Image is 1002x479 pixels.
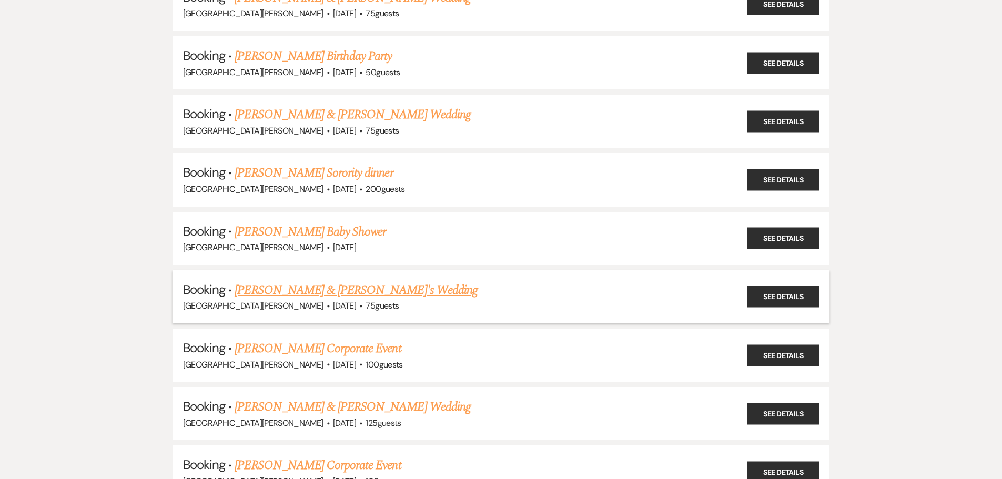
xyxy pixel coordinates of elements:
span: [DATE] [333,8,356,19]
a: See Details [747,52,819,74]
span: 125 guests [366,417,401,429]
a: [PERSON_NAME] Baby Shower [235,222,386,241]
a: [PERSON_NAME] Sorority dinner [235,164,393,182]
span: [DATE] [333,242,356,253]
span: [DATE] [333,125,356,136]
a: [PERSON_NAME] Birthday Party [235,47,392,66]
span: Booking [183,340,225,356]
span: [DATE] [333,359,356,370]
span: Booking [183,281,225,298]
span: Booking [183,47,225,64]
a: [PERSON_NAME] Corporate Event [235,456,401,475]
span: 200 guests [366,184,404,195]
a: See Details [747,228,819,249]
span: Booking [183,398,225,414]
span: 50 guests [366,67,400,78]
span: 100 guests [366,359,402,370]
span: [GEOGRAPHIC_DATA][PERSON_NAME] [183,242,323,253]
a: See Details [747,169,819,190]
span: [GEOGRAPHIC_DATA][PERSON_NAME] [183,417,323,429]
span: Booking [183,106,225,122]
span: 75 guests [366,8,399,19]
span: [DATE] [333,67,356,78]
a: See Details [747,344,819,366]
a: See Details [747,403,819,424]
a: See Details [747,110,819,132]
a: [PERSON_NAME] & [PERSON_NAME] Wedding [235,105,470,124]
span: Booking [183,223,225,239]
span: [DATE] [333,417,356,429]
a: [PERSON_NAME] Corporate Event [235,339,401,358]
a: [PERSON_NAME] & [PERSON_NAME] Wedding [235,398,470,416]
span: Booking [183,164,225,180]
span: [GEOGRAPHIC_DATA][PERSON_NAME] [183,67,323,78]
span: [DATE] [333,300,356,311]
a: See Details [747,286,819,308]
span: [GEOGRAPHIC_DATA][PERSON_NAME] [183,184,323,195]
span: [GEOGRAPHIC_DATA][PERSON_NAME] [183,300,323,311]
span: 75 guests [366,125,399,136]
a: [PERSON_NAME] & [PERSON_NAME]'s Wedding [235,281,478,300]
span: [GEOGRAPHIC_DATA][PERSON_NAME] [183,125,323,136]
span: [GEOGRAPHIC_DATA][PERSON_NAME] [183,8,323,19]
span: 75 guests [366,300,399,311]
span: [DATE] [333,184,356,195]
span: [GEOGRAPHIC_DATA][PERSON_NAME] [183,359,323,370]
span: Booking [183,456,225,473]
